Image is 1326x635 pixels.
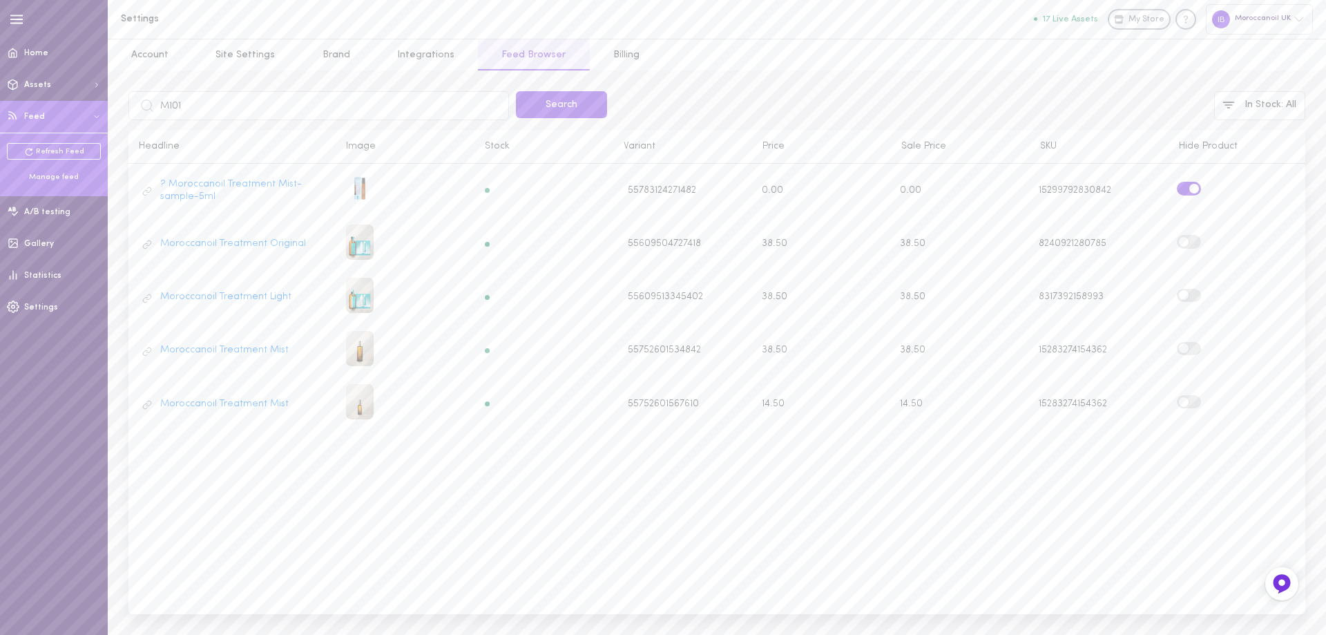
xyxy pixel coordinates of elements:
[1039,345,1107,355] span: 15283274154362
[628,238,701,250] span: 55609504727418
[752,140,891,153] div: Price
[613,140,752,153] div: Variant
[336,140,474,153] div: Image
[1039,238,1106,249] span: 8240921280785
[1108,9,1171,30] a: My Store
[628,344,701,357] span: 55752601534842
[590,39,663,70] a: Billing
[474,140,613,153] div: Stock
[762,238,787,249] span: 38.50
[1039,399,1107,409] span: 15283274154362
[900,238,925,249] span: 38.50
[900,345,925,355] span: 38.50
[192,39,298,70] a: Site Settings
[1034,15,1108,24] a: 17 Live Assets
[891,140,1030,153] div: Sale Price
[900,185,921,196] span: 0.00
[478,39,589,70] a: Feed Browser
[1175,9,1196,30] div: Knowledge center
[762,185,783,196] span: 0.00
[24,272,61,280] span: Statistics
[160,178,325,203] a: ? Moroccanoil Treatment Mist-sample-5ml
[900,399,923,409] span: 14.50
[1128,14,1164,26] span: My Store
[121,14,349,24] h1: Settings
[7,172,101,182] div: Manage feed
[516,91,607,118] button: Search
[7,143,101,160] a: Refresh Feed
[24,49,48,57] span: Home
[762,345,787,355] span: 38.50
[128,140,336,153] div: Headline
[160,344,289,357] a: Moroccanoil Treatment Mist
[24,81,51,89] span: Assets
[108,39,192,70] a: Account
[160,238,306,250] a: Moroccanoil Treatment Original
[24,240,54,248] span: Gallery
[1214,91,1305,120] button: In Stock: All
[1271,574,1292,594] img: Feedback Button
[160,291,291,303] a: Moroccanoil Treatment Light
[299,39,374,70] a: Brand
[160,398,289,410] a: Moroccanoil Treatment Mist
[374,39,478,70] a: Integrations
[128,91,509,120] input: Search
[1206,4,1313,34] div: Moroccanoil UK
[628,398,699,410] span: 55752601567610
[1039,185,1111,196] span: 15299792830842
[1169,140,1307,153] div: Hide Product
[24,113,45,121] span: Feed
[1039,292,1104,302] span: 8317392158993
[24,303,58,312] span: Settings
[628,291,703,303] span: 55609513345402
[1030,140,1169,153] div: SKU
[1034,15,1098,23] button: 17 Live Assets
[900,292,925,302] span: 38.50
[762,292,787,302] span: 38.50
[628,184,696,197] span: 55783124271482
[762,399,785,409] span: 14.50
[24,208,70,216] span: A/B testing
